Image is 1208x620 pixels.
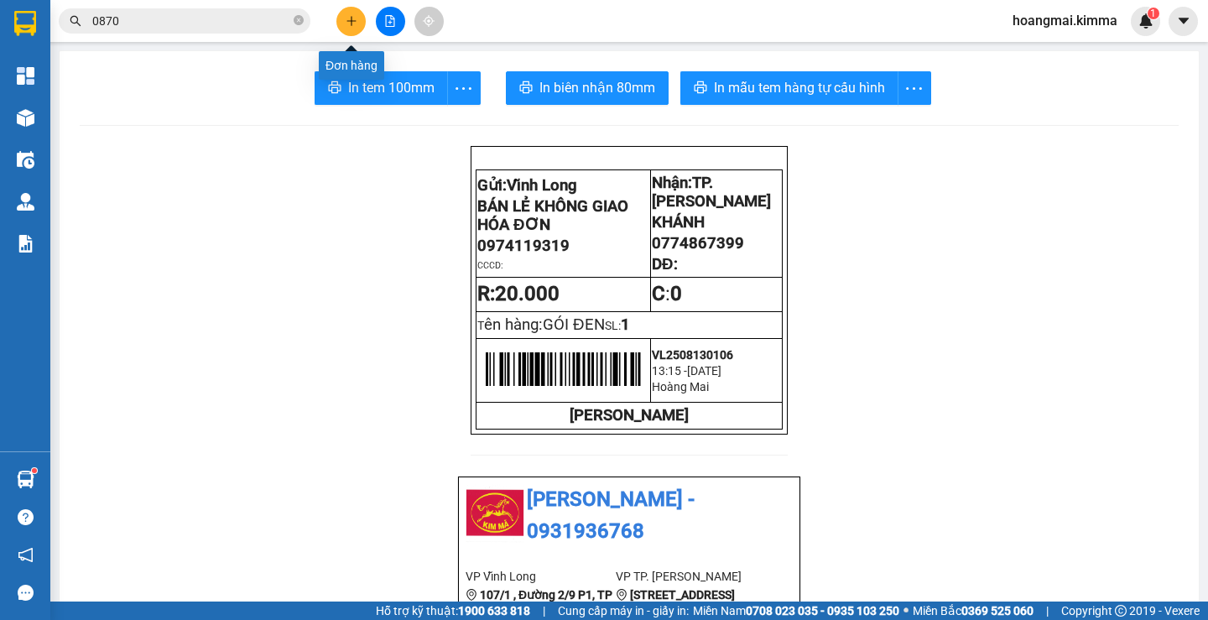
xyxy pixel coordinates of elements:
[961,604,1034,617] strong: 0369 525 060
[14,11,36,36] img: logo-vxr
[693,602,899,620] span: Miền Nam
[616,588,735,620] b: [STREET_ADDRESS][PERSON_NAME]
[621,315,630,334] span: 1
[652,348,733,362] span: VL2508130106
[92,12,290,30] input: Tìm tên, số ĐT hoặc mã đơn
[346,15,357,27] span: plus
[570,406,689,425] strong: [PERSON_NAME]
[616,589,627,601] span: environment
[519,81,533,96] span: printer
[376,7,405,36] button: file-add
[477,282,560,305] strong: R:
[458,604,530,617] strong: 1900 633 818
[687,364,721,378] span: [DATE]
[1176,13,1191,29] span: caret-down
[384,15,396,27] span: file-add
[17,151,34,169] img: warehouse-icon
[423,15,435,27] span: aim
[714,77,885,98] span: In mẫu tem hàng tự cấu hình
[1148,8,1159,19] sup: 1
[506,71,669,105] button: printerIn biên nhận 80mm
[315,71,448,105] button: printerIn tem 100mm
[999,10,1131,31] span: hoangmai.kimma
[466,589,477,601] span: environment
[680,71,898,105] button: printerIn mẫu tem hàng tự cấu hình
[652,174,771,211] span: Nhận:
[18,547,34,563] span: notification
[558,602,689,620] span: Cung cấp máy in - giấy in:
[507,176,577,195] span: Vĩnh Long
[1169,7,1198,36] button: caret-down
[477,197,628,234] span: BÁN LẺ KHÔNG GIAO HÓA ĐƠN
[143,14,278,55] div: TP. [PERSON_NAME]
[1115,605,1127,617] span: copyright
[652,380,709,393] span: Hoàng Mai
[477,319,604,332] span: T
[898,78,930,99] span: more
[17,471,34,488] img: warehouse-icon
[143,16,184,34] span: Nhận:
[294,15,304,25] span: close-circle
[477,176,577,195] span: Gửi:
[414,7,444,36] button: aim
[1046,602,1049,620] span: |
[477,260,503,271] span: CCCD:
[448,78,480,99] span: more
[543,602,545,620] span: |
[18,509,34,525] span: question-circle
[652,234,744,253] span: 0774867399
[17,193,34,211] img: warehouse-icon
[543,315,604,334] span: GÓI ĐEN
[670,282,682,305] span: 0
[294,13,304,29] span: close-circle
[652,255,677,274] span: DĐ:
[466,484,793,547] li: [PERSON_NAME] - 0931936768
[143,75,278,98] div: 0774867399
[903,607,909,614] span: ⚪️
[466,484,524,543] img: logo.jpg
[539,77,655,98] span: In biên nhận 80mm
[652,282,665,305] strong: C
[14,16,40,34] span: Gửi:
[14,14,132,34] div: Vĩnh Long
[484,315,604,334] span: ên hàng:
[652,282,682,305] span: :
[447,71,481,105] button: more
[328,81,341,96] span: printer
[652,364,687,378] span: 13:15 -
[466,567,616,586] li: VP Vĩnh Long
[17,109,34,127] img: warehouse-icon
[336,7,366,36] button: plus
[17,235,34,253] img: solution-icon
[652,174,771,211] span: TP. [PERSON_NAME]
[348,77,435,98] span: In tem 100mm
[1150,8,1156,19] span: 1
[14,34,132,95] div: BÁN LẺ KHÔNG GIAO HÓA ĐƠN
[605,319,621,332] span: SL:
[32,468,37,473] sup: 1
[70,15,81,27] span: search
[466,588,612,620] b: 107/1 , Đường 2/9 P1, TP Vĩnh Long
[17,67,34,85] img: dashboard-icon
[652,213,705,232] span: KHÁNH
[913,602,1034,620] span: Miền Bắc
[18,585,34,601] span: message
[694,81,707,96] span: printer
[14,95,132,118] div: 0974119319
[477,237,570,255] span: 0974119319
[1138,13,1153,29] img: icon-new-feature
[746,604,899,617] strong: 0708 023 035 - 0935 103 250
[376,602,530,620] span: Hỗ trợ kỹ thuật:
[495,282,560,305] span: 20.000
[898,71,931,105] button: more
[143,55,278,75] div: KHÁNH
[616,567,766,586] li: VP TP. [PERSON_NAME]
